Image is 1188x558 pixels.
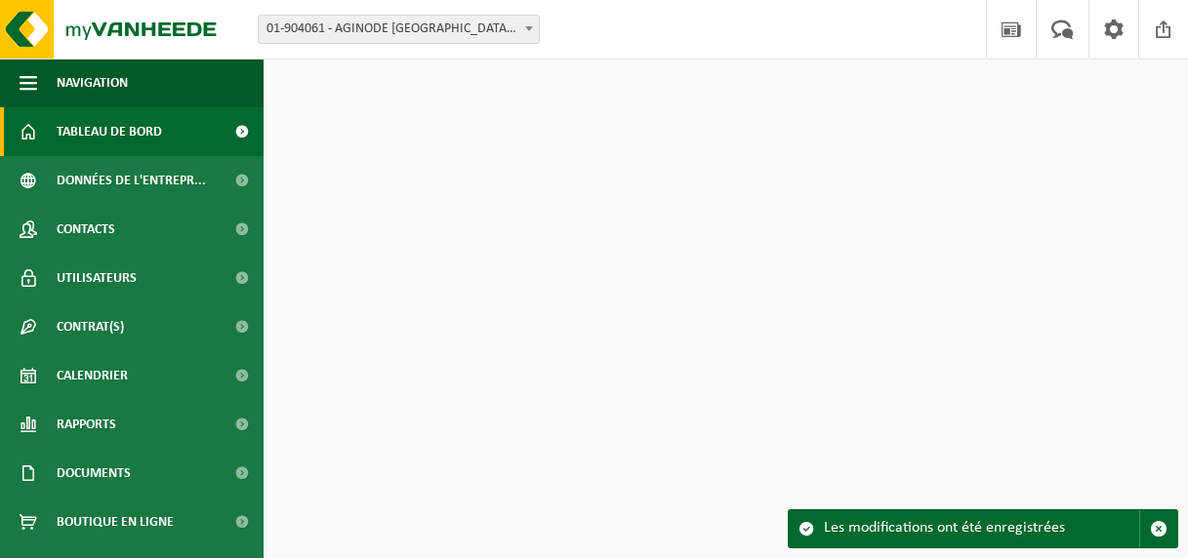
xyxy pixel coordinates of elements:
[57,156,206,205] span: Données de l'entrepr...
[57,254,137,302] span: Utilisateurs
[57,449,131,498] span: Documents
[57,205,115,254] span: Contacts
[57,351,128,400] span: Calendrier
[259,16,539,43] span: 01-904061 - AGINODE BELGIUM - BUIZINGEN
[57,400,116,449] span: Rapports
[57,498,174,546] span: Boutique en ligne
[57,107,162,156] span: Tableau de bord
[824,510,1139,547] div: Les modifications ont été enregistrées
[57,59,128,107] span: Navigation
[258,15,540,44] span: 01-904061 - AGINODE BELGIUM - BUIZINGEN
[57,302,124,351] span: Contrat(s)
